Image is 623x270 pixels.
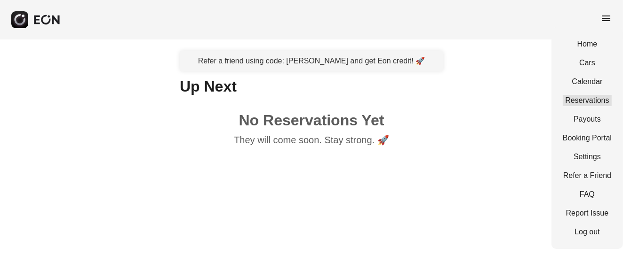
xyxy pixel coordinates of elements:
h1: No Reservations Yet [239,115,384,126]
a: Cars [563,57,612,69]
a: Payouts [563,114,612,125]
a: Calendar [563,76,612,87]
a: Reservations [563,95,612,106]
a: Refer a Friend [563,170,612,181]
a: Report Issue [563,208,612,219]
h1: Up Next [180,81,443,92]
a: Booking Portal [563,132,612,144]
a: Settings [563,151,612,162]
a: Log out [563,226,612,238]
a: Home [563,39,612,50]
a: Refer a friend using code: [PERSON_NAME] and get Eon credit! 🚀 [180,51,443,71]
a: FAQ [563,189,612,200]
span: menu [600,13,612,24]
p: They will come soon. Stay strong. 🚀 [234,133,389,147]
